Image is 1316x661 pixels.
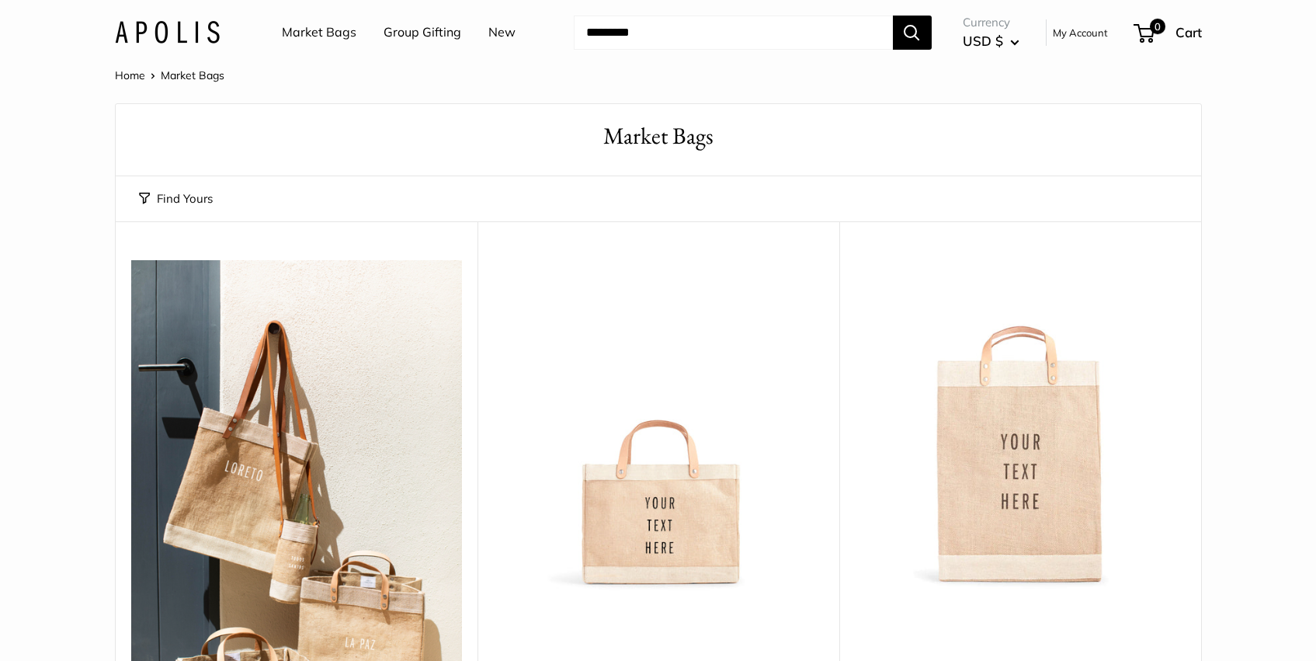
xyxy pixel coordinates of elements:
[139,120,1178,153] h1: Market Bags
[282,21,356,44] a: Market Bags
[139,188,213,210] button: Find Yours
[115,68,145,82] a: Home
[963,33,1003,49] span: USD $
[493,260,824,591] a: Petite Market Bag in Naturaldescription_Effortless style that elevates every moment
[161,68,224,82] span: Market Bags
[1135,20,1202,45] a: 0 Cart
[855,260,1186,591] a: Market Bag in NaturalMarket Bag in Natural
[574,16,893,50] input: Search...
[963,29,1019,54] button: USD $
[893,16,932,50] button: Search
[1149,19,1165,34] span: 0
[115,65,224,85] nav: Breadcrumb
[493,260,824,591] img: Petite Market Bag in Natural
[1175,24,1202,40] span: Cart
[855,260,1186,591] img: Market Bag in Natural
[384,21,461,44] a: Group Gifting
[115,21,220,43] img: Apolis
[963,12,1019,33] span: Currency
[1053,23,1108,42] a: My Account
[488,21,516,44] a: New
